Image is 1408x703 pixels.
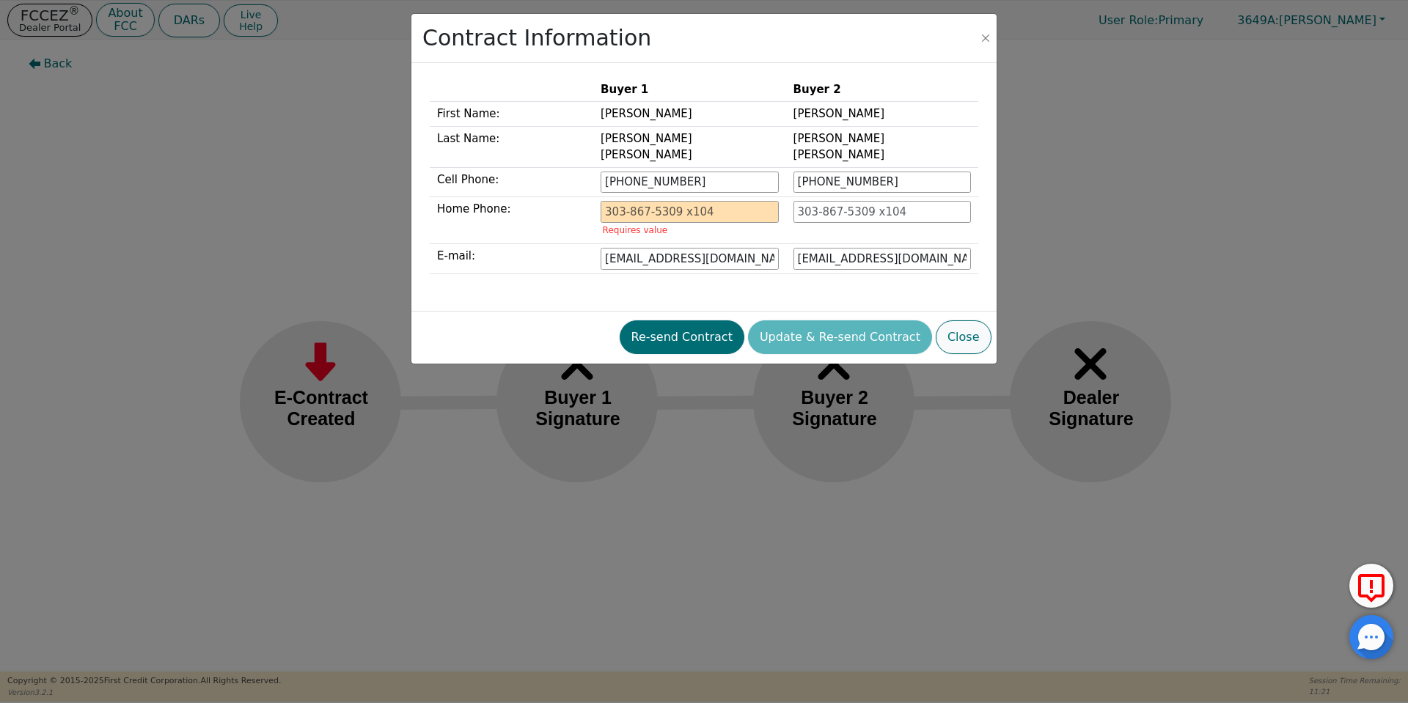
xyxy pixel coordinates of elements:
td: [PERSON_NAME] [593,102,785,127]
input: 303-867-5309 x104 [793,172,971,194]
td: First Name: [430,102,593,127]
td: Cell Phone: [430,167,593,197]
button: Close [978,31,993,45]
td: [PERSON_NAME] [786,102,978,127]
h2: Contract Information [422,25,651,51]
th: Buyer 1 [593,78,785,102]
input: 303-867-5309 x104 [601,172,778,194]
input: 303-867-5309 x104 [601,201,778,223]
td: [PERSON_NAME] [PERSON_NAME] [786,126,978,167]
td: [PERSON_NAME] [PERSON_NAME] [593,126,785,167]
button: Re-send Contract [620,320,744,354]
td: E-mail: [430,244,593,274]
input: 303-867-5309 x104 [793,201,971,223]
button: Report Error to FCC [1349,564,1393,608]
p: Requires value [603,227,777,235]
td: Last Name: [430,126,593,167]
button: Close [936,320,991,354]
td: Home Phone: [430,197,593,244]
th: Buyer 2 [786,78,978,102]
